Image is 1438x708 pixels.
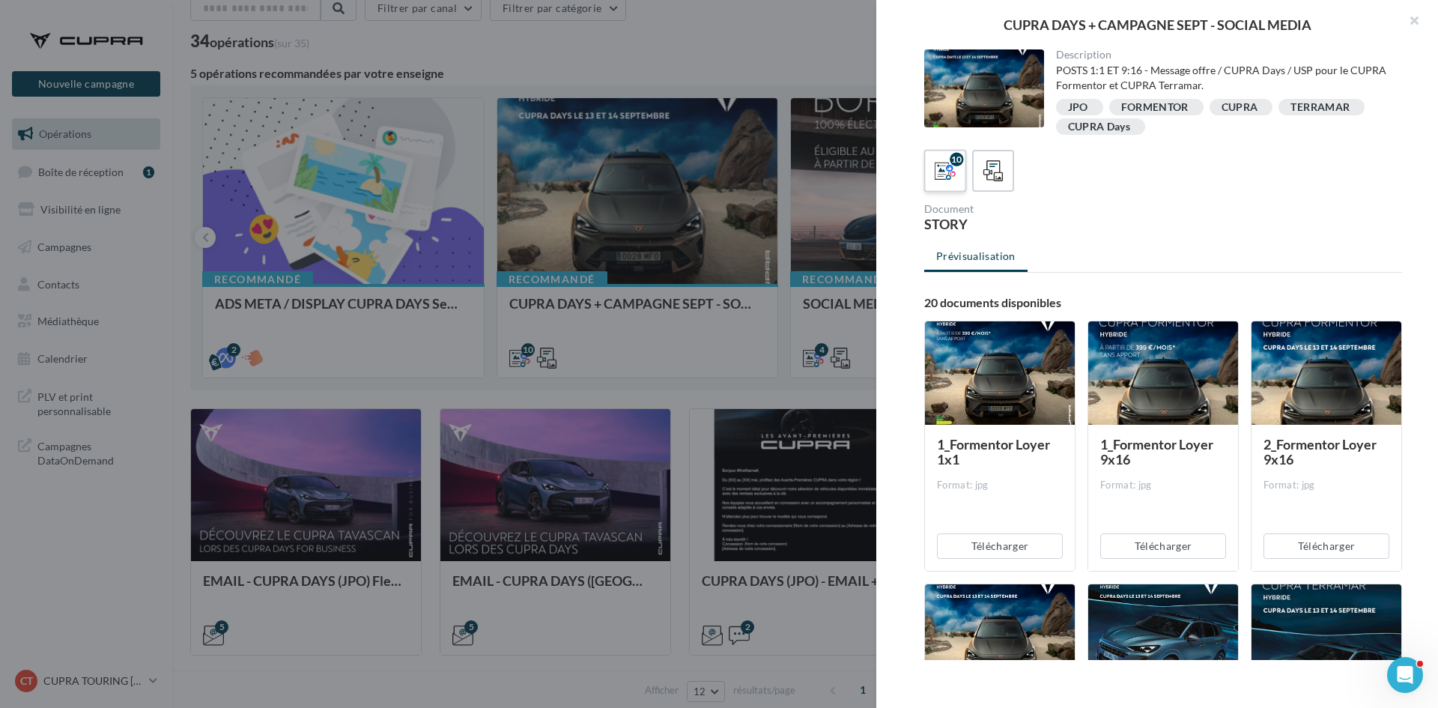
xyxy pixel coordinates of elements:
[937,533,1063,559] button: Télécharger
[1068,121,1131,133] div: CUPRA Days
[924,297,1402,309] div: 20 documents disponibles
[1387,657,1423,693] iframe: Intercom live chat
[1056,49,1391,60] div: Description
[1056,63,1391,93] div: POSTS 1:1 ET 9:16 - Message offre / CUPRA Days / USP pour le CUPRA Formentor et CUPRA Terramar.
[1290,102,1350,113] div: TERRAMAR
[1068,102,1088,113] div: JPO
[1263,533,1389,559] button: Télécharger
[1100,533,1226,559] button: Télécharger
[937,436,1050,468] span: 1_Formentor Loyer 1x1
[1121,102,1189,113] div: FORMENTOR
[900,18,1414,31] div: CUPRA DAYS + CAMPAGNE SEPT - SOCIAL MEDIA
[1263,479,1389,492] div: Format: jpg
[1222,102,1258,113] div: CUPRA
[924,217,1157,231] div: STORY
[924,204,1157,214] div: Document
[1100,479,1226,492] div: Format: jpg
[950,153,963,166] div: 10
[1100,436,1213,468] span: 1_Formentor Loyer 9x16
[1263,436,1377,468] span: 2_Formentor Loyer 9x16
[937,479,1063,492] div: Format: jpg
